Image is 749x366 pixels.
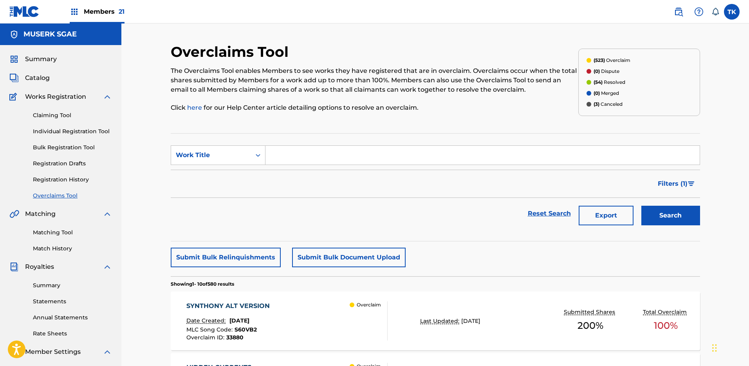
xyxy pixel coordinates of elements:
[33,330,112,338] a: Rate Sheets
[292,248,406,267] button: Submit Bulk Document Upload
[578,319,603,333] span: 200 %
[103,209,112,219] img: expand
[710,328,749,366] iframe: Chat Widget
[33,192,112,200] a: Overclaims Tool
[594,90,619,97] p: Merged
[33,297,112,306] a: Statements
[712,336,717,360] div: Drag
[671,4,686,20] a: Public Search
[724,4,740,20] div: User Menu
[694,7,704,16] img: help
[186,326,235,333] span: MLC Song Code :
[594,68,619,75] p: Dispute
[594,79,603,85] span: (54)
[420,317,461,325] p: Last Updated:
[579,206,633,225] button: Export
[9,30,19,39] img: Accounts
[103,347,112,357] img: expand
[25,209,56,219] span: Matching
[171,292,700,350] a: SYNTHONY ALT VERSIONDate Created:[DATE]MLC Song Code:S60VB2Overclaim ID:33880 OverclaimLast Updat...
[25,92,86,101] span: Works Registration
[9,92,20,101] img: Works Registration
[727,242,749,305] iframe: Resource Center
[9,73,19,83] img: Catalog
[229,317,249,324] span: [DATE]
[688,181,695,186] img: filter
[171,281,234,288] p: Showing 1 - 10 of 580 results
[594,101,599,107] span: (3)
[186,317,227,325] p: Date Created:
[564,308,617,316] p: Submitted Shares
[226,334,244,341] span: 33880
[171,145,700,229] form: Search Form
[25,262,54,272] span: Royalties
[33,281,112,290] a: Summary
[186,334,226,341] span: Overclaim ID :
[33,228,112,237] a: Matching Tool
[594,57,630,64] p: Overclaim
[653,174,700,194] button: Filters (1)
[654,319,678,333] span: 100 %
[461,317,480,324] span: [DATE]
[171,248,281,267] button: Submit Bulk Relinquishments
[9,6,40,17] img: MLC Logo
[643,308,689,316] p: Total Overclaim
[33,111,112,120] a: Claiming Tool
[103,262,112,272] img: expand
[594,68,600,74] span: (0)
[70,7,79,16] img: Top Rightsholders
[171,66,578,94] p: The Overclaims Tool enables Members to see works they have registered that are in overclaim. Over...
[9,54,57,64] a: SummarySummary
[594,90,600,96] span: (0)
[23,30,77,39] h5: MUSERK SGAE
[171,103,578,112] p: Click for our Help Center article detailing options to resolve an overclaim.
[33,127,112,136] a: Individual Registration Tool
[103,92,112,101] img: expand
[641,206,700,225] button: Search
[9,209,19,219] img: Matching
[25,73,50,83] span: Catalog
[658,179,688,188] span: Filters ( 1 )
[235,326,257,333] span: S60VB2
[9,54,19,64] img: Summary
[674,7,683,16] img: search
[25,54,57,64] span: Summary
[711,8,719,16] div: Notifications
[524,205,575,222] a: Reset Search
[594,101,623,108] p: Canceled
[9,73,50,83] a: CatalogCatalog
[33,176,112,184] a: Registration History
[186,301,274,311] div: SYNTHONY ALT VERSION
[594,79,625,86] p: Resolved
[84,7,125,16] span: Members
[33,159,112,168] a: Registration Drafts
[171,43,292,61] h2: Overclaims Tool
[187,104,204,111] a: here
[691,4,707,20] div: Help
[357,301,381,308] p: Overclaim
[9,262,19,272] img: Royalties
[119,8,125,15] span: 21
[594,57,605,63] span: (523)
[33,245,112,253] a: Match History
[33,143,112,152] a: Bulk Registration Tool
[176,150,246,160] div: Work Title
[33,313,112,322] a: Annual Statements
[25,347,81,357] span: Member Settings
